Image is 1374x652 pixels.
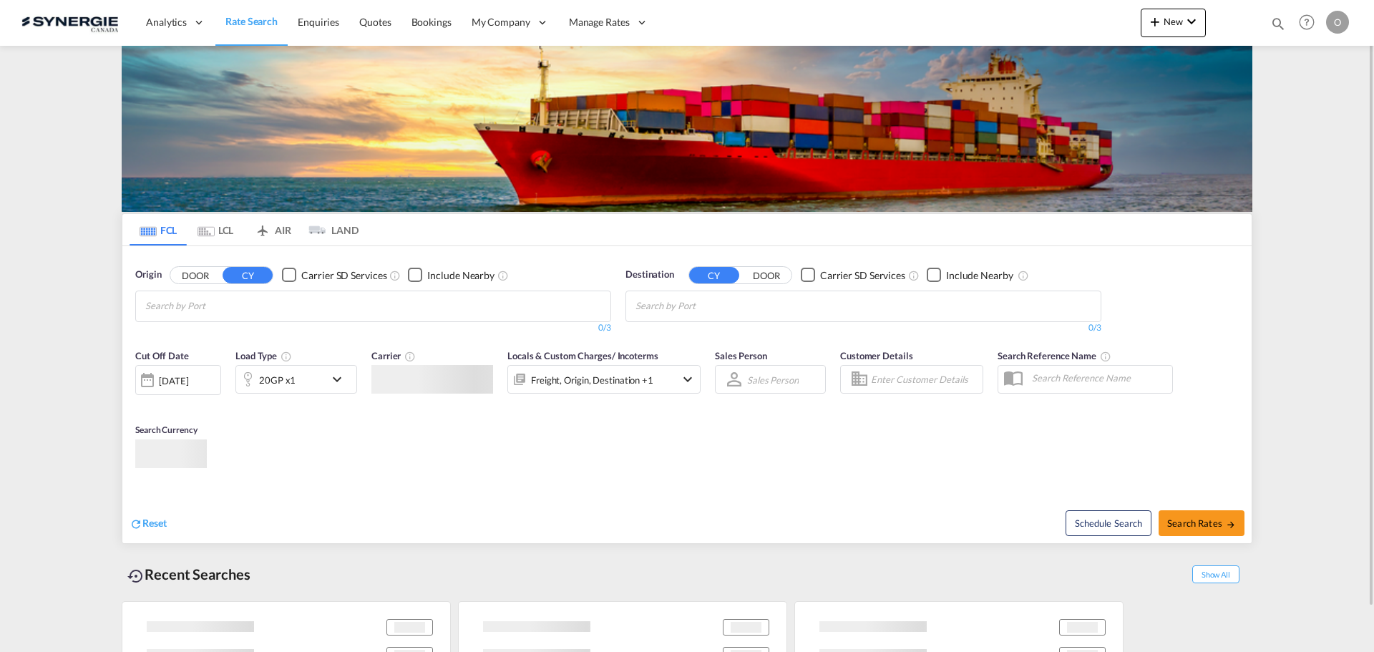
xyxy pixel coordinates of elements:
div: OriginDOOR CY Checkbox No InkUnchecked: Search for CY (Container Yard) services for all selected ... [122,246,1252,543]
img: 1f56c880d42311ef80fc7dca854c8e59.png [21,6,118,39]
span: Reset [142,517,167,529]
div: Help [1295,10,1326,36]
div: Freight Origin Destination Factory Stuffingicon-chevron-down [507,365,701,394]
md-datepicker: Select [135,394,146,413]
span: Show All [1192,565,1239,583]
div: 0/3 [625,322,1101,334]
md-select: Sales Person [746,369,800,390]
md-icon: Unchecked: Search for CY (Container Yard) services for all selected carriers.Checked : Search for... [389,270,401,281]
span: Analytics [146,15,187,29]
md-icon: icon-magnify [1270,16,1286,31]
div: 0/3 [135,322,611,334]
span: Help [1295,10,1319,34]
div: icon-magnify [1270,16,1286,37]
span: New [1146,16,1200,27]
span: Destination [625,268,674,282]
div: icon-refreshReset [130,516,167,532]
span: Search Reference Name [998,350,1111,361]
span: Locals & Custom Charges [507,350,658,361]
button: icon-plus 400-fgNewicon-chevron-down [1141,9,1206,37]
button: CY [223,267,273,283]
input: Search Reference Name [1025,367,1172,389]
input: Enter Customer Details [871,369,978,390]
md-icon: icon-information-outline [281,351,292,362]
md-chips-wrap: Chips container with autocompletion. Enter the text area, type text to search, and then use the u... [143,291,287,318]
button: Note: By default Schedule search will only considerorigin ports, destination ports and cut off da... [1066,510,1151,536]
div: Freight Origin Destination Factory Stuffing [531,370,653,390]
span: Carrier [371,350,416,361]
span: Cut Off Date [135,350,189,361]
div: Include Nearby [946,268,1013,283]
input: Chips input. [145,295,281,318]
md-checkbox: Checkbox No Ink [282,268,386,283]
div: Include Nearby [427,268,494,283]
md-icon: Your search will be saved by the below given name [1100,351,1111,362]
span: Origin [135,268,161,282]
span: Bookings [411,16,452,28]
div: Carrier SD Services [301,268,386,283]
md-tab-item: LCL [187,214,244,245]
md-tab-item: FCL [130,214,187,245]
md-tab-item: LAND [301,214,359,245]
button: CY [689,267,739,283]
span: Search Currency [135,424,198,435]
button: DOOR [741,267,791,283]
button: DOOR [170,267,220,283]
img: LCL+%26+FCL+BACKGROUND.png [122,46,1252,212]
md-icon: icon-chevron-down [1183,13,1200,30]
md-icon: Unchecked: Ignores neighbouring ports when fetching rates.Checked : Includes neighbouring ports w... [497,270,509,281]
div: Carrier SD Services [820,268,905,283]
md-icon: Unchecked: Ignores neighbouring ports when fetching rates.Checked : Includes neighbouring ports w... [1018,270,1029,281]
div: O [1326,11,1349,34]
md-tab-item: AIR [244,214,301,245]
span: Enquiries [298,16,339,28]
md-icon: icon-backup-restore [127,568,145,585]
div: 20GP x1 [259,370,296,390]
span: My Company [472,15,530,29]
span: Rate Search [225,15,278,27]
md-chips-wrap: Chips container with autocompletion. Enter the text area, type text to search, and then use the u... [633,291,777,318]
md-icon: Unchecked: Search for CY (Container Yard) services for all selected carriers.Checked : Search for... [908,270,920,281]
md-checkbox: Checkbox No Ink [801,268,905,283]
md-checkbox: Checkbox No Ink [408,268,494,283]
span: Load Type [235,350,292,361]
span: / Incoterms [612,350,658,361]
md-icon: icon-refresh [130,517,142,530]
md-icon: The selected Trucker/Carrierwill be displayed in the rate results If the rates are from another f... [404,351,416,362]
md-checkbox: Checkbox No Ink [927,268,1013,283]
div: [DATE] [159,374,188,387]
md-icon: icon-airplane [254,222,271,233]
md-icon: icon-chevron-down [328,371,353,388]
md-icon: icon-plus 400-fg [1146,13,1164,30]
button: Search Ratesicon-arrow-right [1159,510,1244,536]
span: Manage Rates [569,15,630,29]
span: Search Rates [1167,517,1236,529]
md-icon: icon-chevron-down [679,371,696,388]
div: 20GP x1icon-chevron-down [235,365,357,394]
input: Chips input. [635,295,771,318]
span: Sales Person [715,350,767,361]
div: Recent Searches [122,558,256,590]
span: Customer Details [840,350,912,361]
div: [DATE] [135,365,221,395]
md-icon: icon-arrow-right [1226,520,1236,530]
md-pagination-wrapper: Use the left and right arrow keys to navigate between tabs [130,214,359,245]
span: Quotes [359,16,391,28]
